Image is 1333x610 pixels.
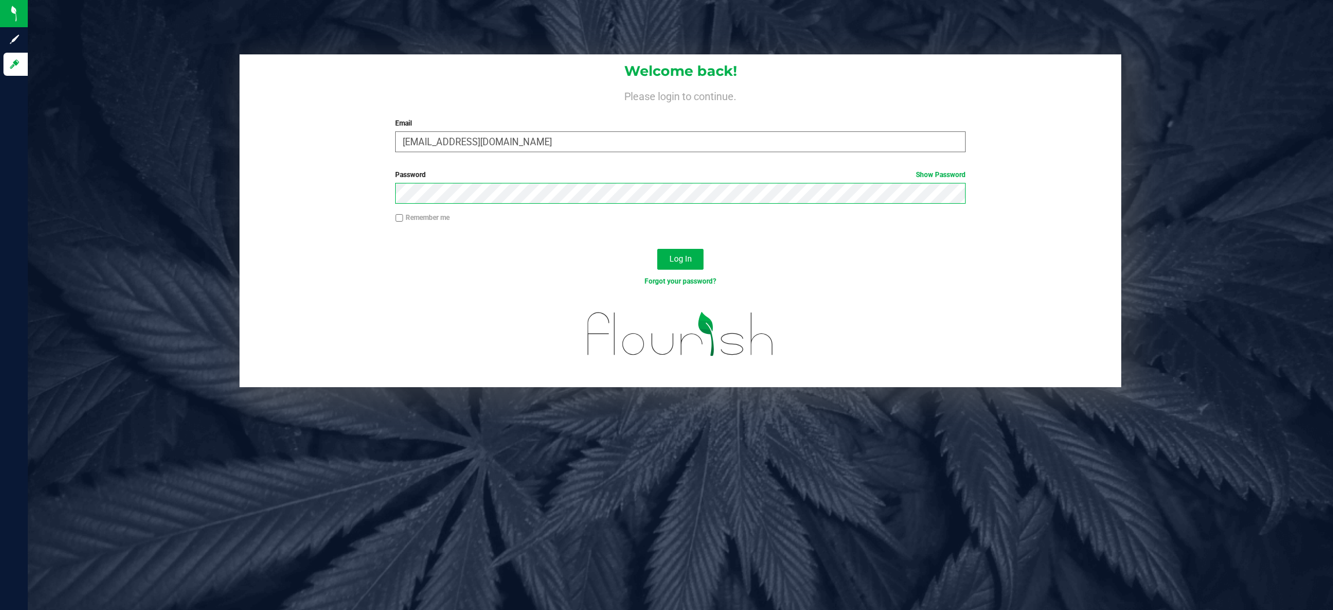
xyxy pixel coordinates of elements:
inline-svg: Sign up [9,34,20,45]
h4: Please login to continue. [240,88,1121,102]
inline-svg: Log in [9,58,20,70]
img: flourish_logo.svg [570,299,791,370]
label: Remember me [395,212,450,223]
input: Remember me [395,214,403,222]
a: Forgot your password? [645,277,716,285]
button: Log In [657,249,704,270]
h1: Welcome back! [240,64,1121,79]
span: Log In [669,254,692,263]
label: Email [395,118,966,128]
a: Show Password [916,171,966,179]
span: Password [395,171,426,179]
